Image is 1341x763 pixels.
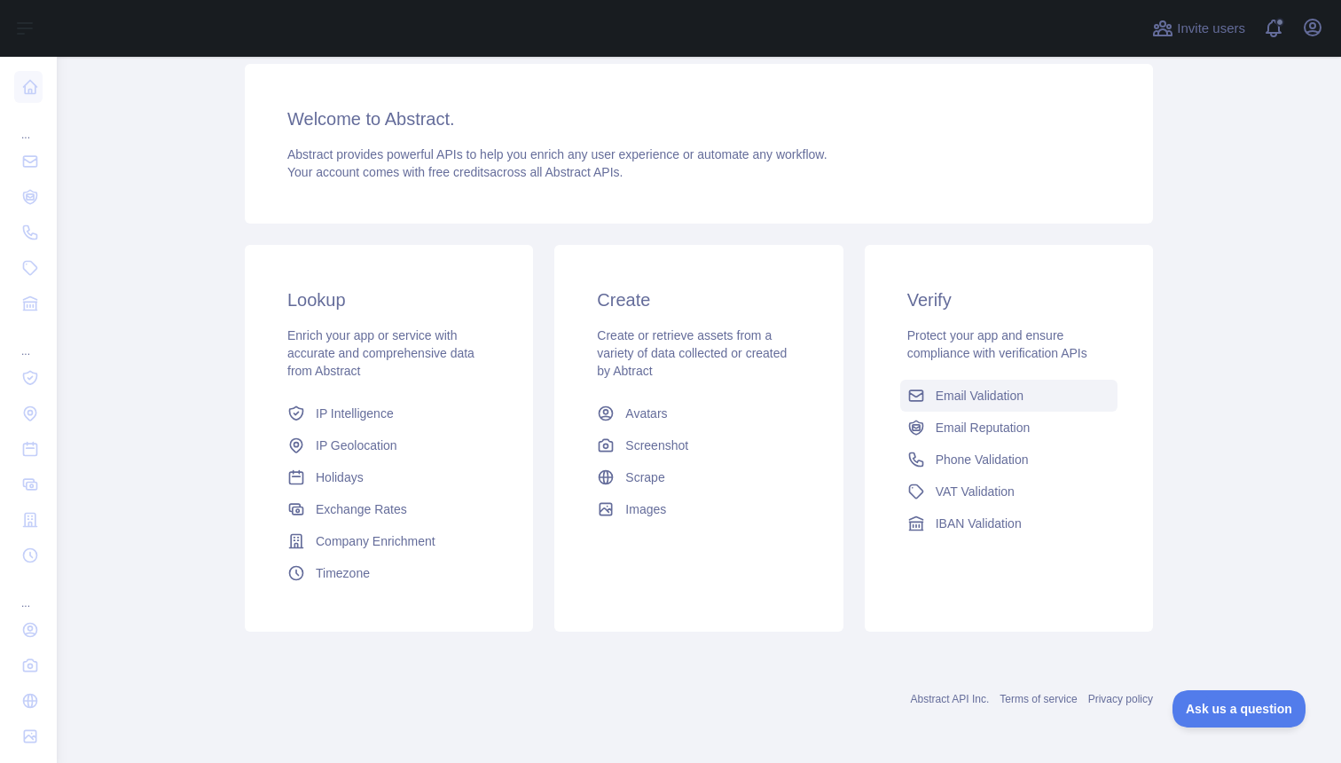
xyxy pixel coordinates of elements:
[597,287,800,312] h3: Create
[900,476,1117,507] a: VAT Validation
[597,328,787,378] span: Create or retrieve assets from a variety of data collected or created by Abtract
[280,525,498,557] a: Company Enrichment
[287,106,1110,131] h3: Welcome to Abstract.
[316,437,397,454] span: IP Geolocation
[287,165,623,179] span: Your account comes with across all Abstract APIs.
[316,532,435,550] span: Company Enrichment
[316,405,394,422] span: IP Intelligence
[14,323,43,358] div: ...
[316,500,407,518] span: Exchange Rates
[1088,693,1153,705] a: Privacy policy
[625,437,688,454] span: Screenshot
[1149,14,1249,43] button: Invite users
[280,557,498,589] a: Timezone
[280,397,498,429] a: IP Intelligence
[590,493,807,525] a: Images
[625,405,667,422] span: Avatars
[590,429,807,461] a: Screenshot
[280,461,498,493] a: Holidays
[900,507,1117,539] a: IBAN Validation
[1177,19,1245,39] span: Invite users
[287,328,474,378] span: Enrich your app or service with accurate and comprehensive data from Abstract
[907,287,1110,312] h3: Verify
[590,461,807,493] a: Scrape
[900,412,1117,444] a: Email Reputation
[316,564,370,582] span: Timezone
[428,165,490,179] span: free credits
[936,515,1022,532] span: IBAN Validation
[936,419,1031,437] span: Email Reputation
[936,483,1015,500] span: VAT Validation
[625,500,666,518] span: Images
[14,106,43,142] div: ...
[1172,690,1306,728] iframe: Toggle Customer Support
[280,493,498,525] a: Exchange Rates
[936,387,1023,405] span: Email Validation
[590,397,807,429] a: Avatars
[280,429,498,461] a: IP Geolocation
[936,451,1029,468] span: Phone Validation
[907,328,1087,360] span: Protect your app and ensure compliance with verification APIs
[900,444,1117,476] a: Phone Validation
[911,693,990,705] a: Abstract API Inc.
[316,468,364,486] span: Holidays
[287,147,827,161] span: Abstract provides powerful APIs to help you enrich any user experience or automate any workflow.
[625,468,664,486] span: Scrape
[14,575,43,610] div: ...
[1000,693,1077,705] a: Terms of service
[900,380,1117,412] a: Email Validation
[287,287,490,312] h3: Lookup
